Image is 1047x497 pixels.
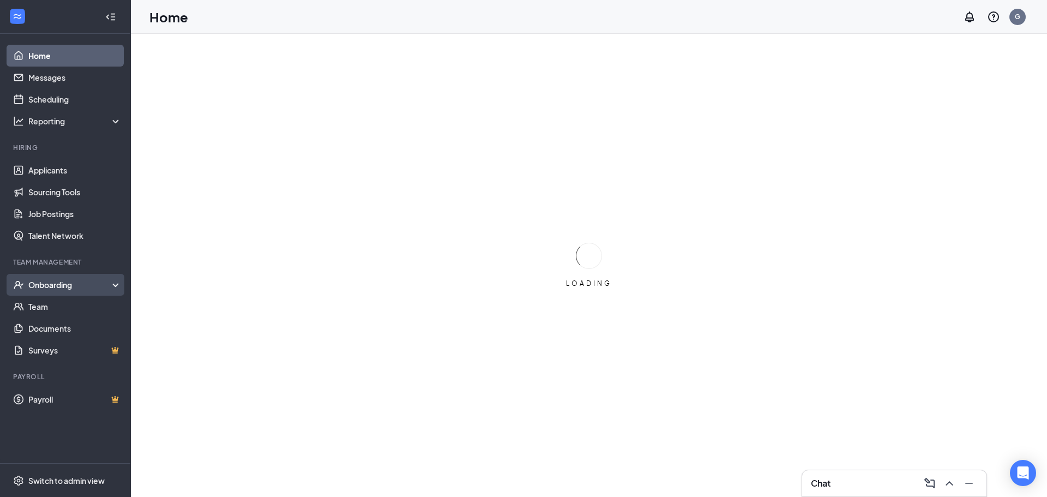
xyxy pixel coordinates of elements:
svg: UserCheck [13,279,24,290]
h3: Chat [811,477,831,489]
div: Payroll [13,372,119,381]
svg: WorkstreamLogo [12,11,23,22]
svg: Notifications [963,10,976,23]
svg: Settings [13,475,24,486]
div: Open Intercom Messenger [1010,460,1036,486]
button: ChevronUp [941,475,958,492]
svg: Collapse [105,11,116,22]
svg: ChevronUp [943,477,956,490]
a: Sourcing Tools [28,181,122,203]
div: Reporting [28,116,122,127]
svg: Minimize [962,477,976,490]
div: Team Management [13,258,119,267]
a: Talent Network [28,225,122,247]
div: Switch to admin view [28,475,105,486]
div: LOADING [562,279,616,288]
a: Scheduling [28,88,122,110]
a: Messages [28,67,122,88]
a: Documents [28,318,122,339]
a: Team [28,296,122,318]
svg: QuestionInfo [987,10,1000,23]
button: ComposeMessage [921,475,938,492]
button: Minimize [960,475,978,492]
svg: Analysis [13,116,24,127]
a: Job Postings [28,203,122,225]
a: Home [28,45,122,67]
a: PayrollCrown [28,388,122,410]
a: Applicants [28,159,122,181]
h1: Home [149,8,188,26]
div: Hiring [13,143,119,152]
svg: ComposeMessage [923,477,936,490]
a: SurveysCrown [28,339,122,361]
div: G [1015,12,1020,21]
div: Onboarding [28,279,112,290]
